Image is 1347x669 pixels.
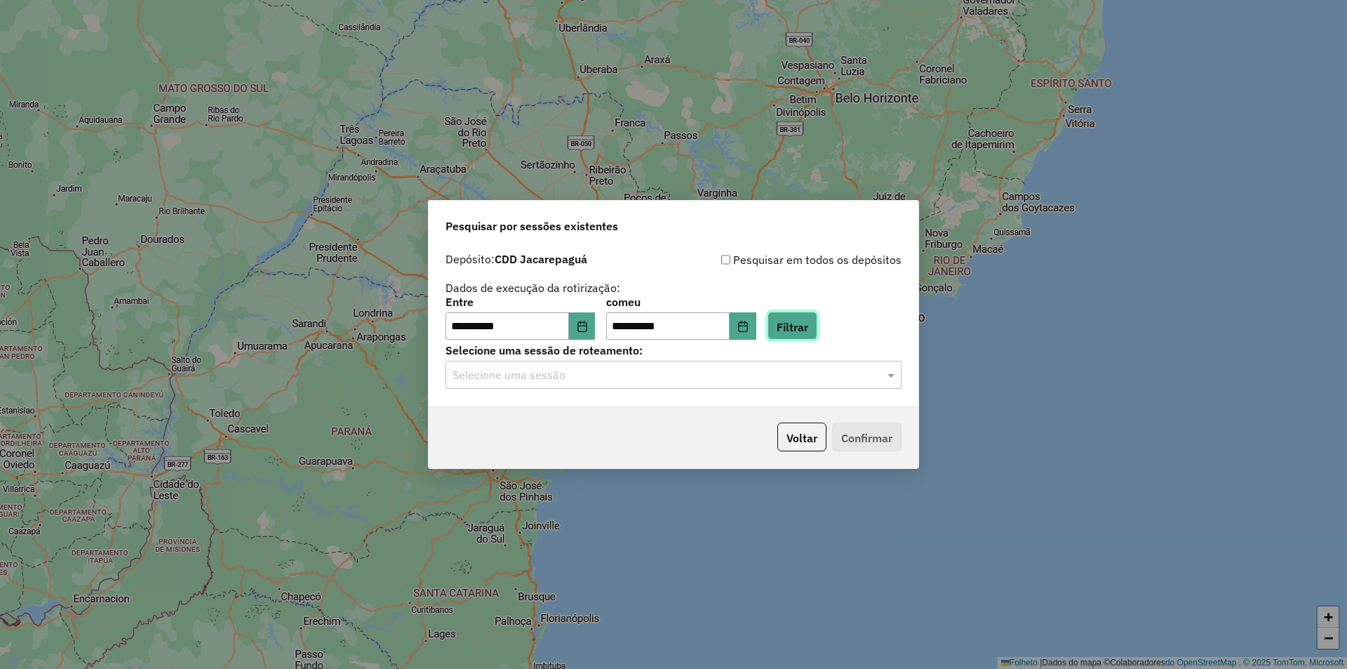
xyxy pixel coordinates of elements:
[495,252,587,266] font: CDD Jacarepaguá
[445,281,620,295] font: Dados de execução da rotirização:
[445,343,643,357] font: Selecione uma sessão de roteamento:
[733,253,902,267] font: Pesquisar em todos os depósitos
[730,312,756,340] button: Escolha a data
[445,219,618,233] font: Pesquisar por sessões existentes
[786,431,817,445] font: Voltar
[606,295,641,309] font: comeu
[777,319,808,333] font: Filtrar
[569,312,596,340] button: Escolha a data
[768,312,817,340] button: Filtrar
[777,423,826,451] button: Voltar
[445,295,474,309] font: Entre
[445,252,495,266] font: Depósito:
